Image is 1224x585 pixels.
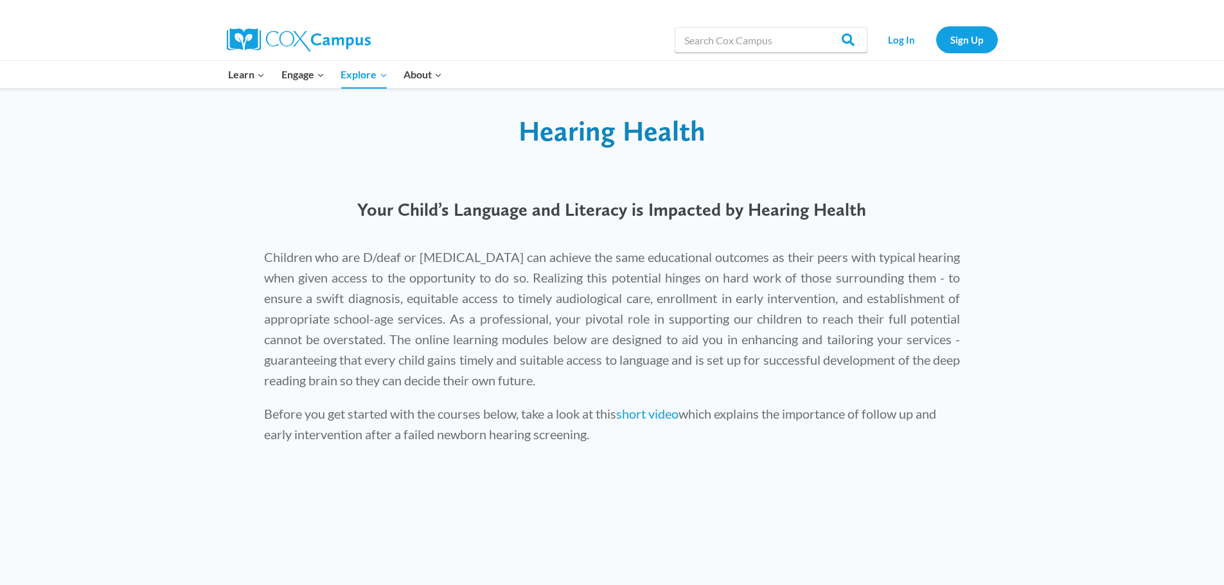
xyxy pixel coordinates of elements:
span: About [404,66,442,83]
span: Your Child’s Language and Literacy is Impacted by Hearing Health [357,198,866,220]
span: Learn [228,66,265,83]
input: Search Cox Campus [675,27,867,53]
p: Before you get started with the courses below, take a look at this which explains the importance ... [264,403,961,444]
p: Children who are D/deaf or [MEDICAL_DATA] can achieve the same educational outcomes as their peer... [264,247,961,390]
a: short video [616,406,679,421]
a: Log In [874,26,930,53]
span: Explore [341,66,387,83]
img: Cox Campus [227,28,371,51]
nav: Secondary Navigation [874,26,998,53]
a: Sign Up [936,26,998,53]
span: Engage [281,66,324,83]
span: Hearing Health [519,114,705,148]
nav: Primary Navigation [220,61,450,88]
